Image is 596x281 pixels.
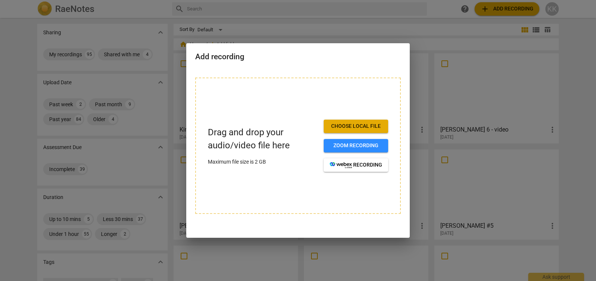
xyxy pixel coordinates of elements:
[195,52,401,61] h2: Add recording
[330,142,382,149] span: Zoom recording
[208,126,318,152] p: Drag and drop your audio/video file here
[208,158,318,166] p: Maximum file size is 2 GB
[330,123,382,130] span: Choose local file
[324,120,388,133] button: Choose local file
[324,139,388,152] button: Zoom recording
[330,161,382,169] span: recording
[324,158,388,172] button: recording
